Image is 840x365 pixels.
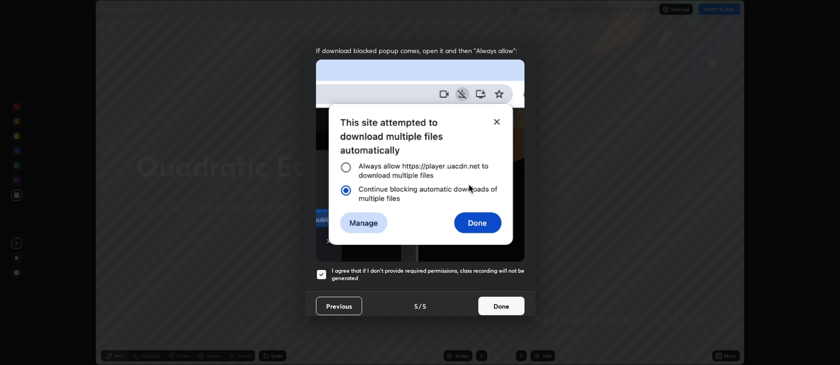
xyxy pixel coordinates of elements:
h5: I agree that if I don't provide required permissions, class recording will not be generated [332,267,524,281]
span: If download blocked popup comes, open it and then "Always allow": [316,46,524,55]
button: Done [478,297,524,315]
button: Previous [316,297,362,315]
h4: 5 [414,301,418,311]
img: downloads-permission-blocked.gif [316,60,524,261]
h4: 5 [423,301,426,311]
h4: / [419,301,422,311]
